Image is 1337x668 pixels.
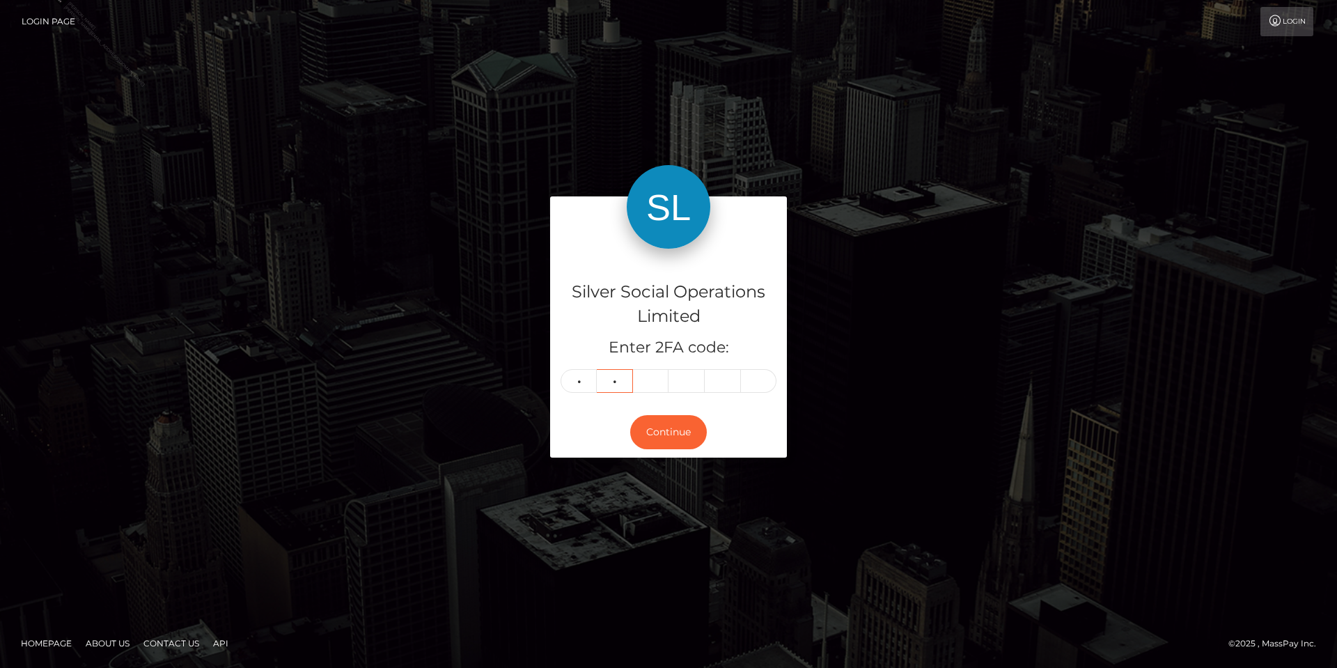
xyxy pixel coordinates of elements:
div: © 2025 , MassPay Inc. [1228,636,1327,651]
a: Contact Us [138,632,205,654]
button: Continue [630,415,707,449]
h5: Enter 2FA code: [561,337,776,359]
a: Login [1260,7,1313,36]
img: Silver Social Operations Limited [627,165,710,249]
a: API [208,632,234,654]
h4: Silver Social Operations Limited [561,280,776,329]
a: About Us [80,632,135,654]
a: Homepage [15,632,77,654]
a: Login Page [22,7,75,36]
